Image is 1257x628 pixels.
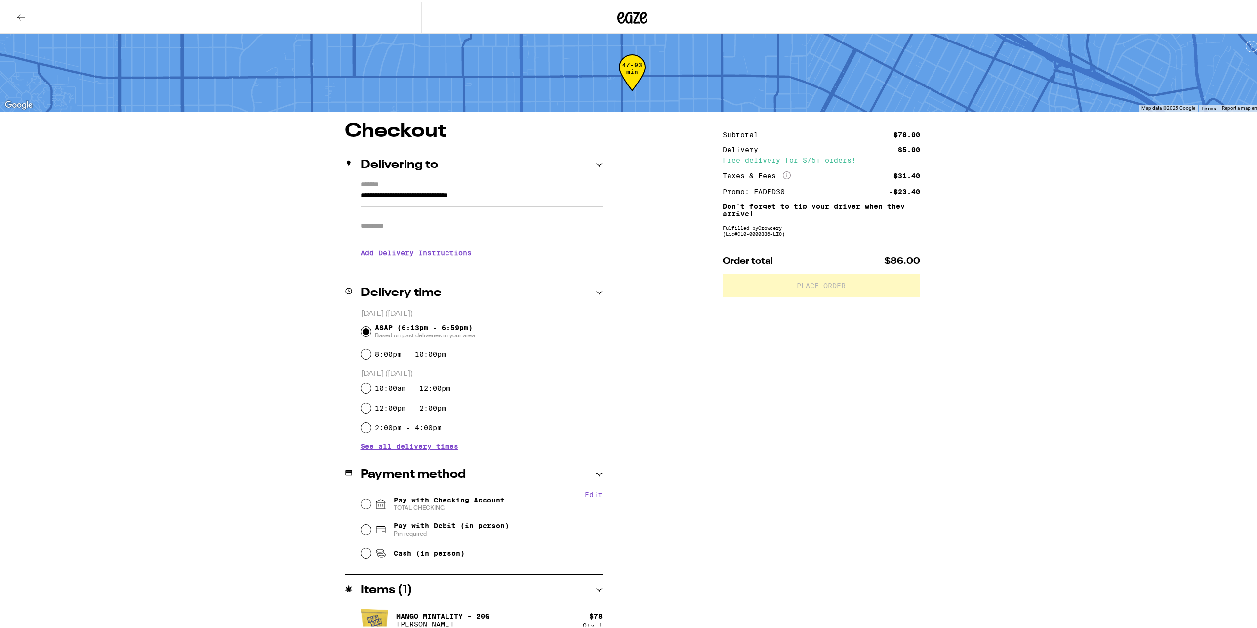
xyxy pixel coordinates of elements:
[361,240,603,262] h3: Add Delivery Instructions
[375,422,442,430] label: 2:00pm - 4:00pm
[2,97,35,110] a: Open this area in Google Maps (opens a new window)
[589,610,603,618] div: $ 78
[898,144,920,151] div: $5.00
[361,441,458,448] button: See all delivery times
[585,489,603,497] button: Edit
[723,155,920,162] div: Free delivery for $75+ orders!
[361,262,603,270] p: We'll contact you at when we arrive
[375,348,446,356] label: 8:00pm - 10:00pm
[394,547,465,555] span: Cash (in person)
[893,170,920,177] div: $31.40
[889,186,920,193] div: -$23.40
[723,169,791,178] div: Taxes & Fees
[2,97,35,110] img: Google
[884,255,920,264] span: $86.00
[394,520,509,528] span: Pay with Debit (in person)
[797,280,846,287] span: Place Order
[394,494,505,510] span: Pay with Checking Account
[361,157,438,169] h2: Delivering to
[723,186,792,193] div: Promo: FADED30
[396,618,489,626] p: [PERSON_NAME]
[723,144,765,151] div: Delivery
[394,528,509,536] span: Pin required
[361,307,603,317] p: [DATE] ([DATE])
[361,367,603,377] p: [DATE] ([DATE])
[723,223,920,235] div: Fulfilled by Growcery (Lic# C10-0000336-LIC )
[361,467,466,479] h2: Payment method
[723,255,773,264] span: Order total
[394,502,505,510] span: TOTAL CHECKING
[723,129,765,136] div: Subtotal
[893,129,920,136] div: $78.00
[375,322,475,337] span: ASAP (6:13pm - 6:59pm)
[361,583,412,594] h2: Items ( 1 )
[345,120,603,139] h1: Checkout
[1201,103,1216,109] a: Terms
[396,610,489,618] p: Mango Mintality - 20g
[361,285,442,297] h2: Delivery time
[583,620,603,627] div: Qty: 1
[1141,103,1195,109] span: Map data ©2025 Google
[375,382,450,390] label: 10:00am - 12:00pm
[619,60,646,97] div: 47-93 min
[723,200,920,216] p: Don't forget to tip your driver when they arrive!
[375,330,475,337] span: Based on past deliveries in your area
[723,272,920,295] button: Place Order
[375,402,446,410] label: 12:00pm - 2:00pm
